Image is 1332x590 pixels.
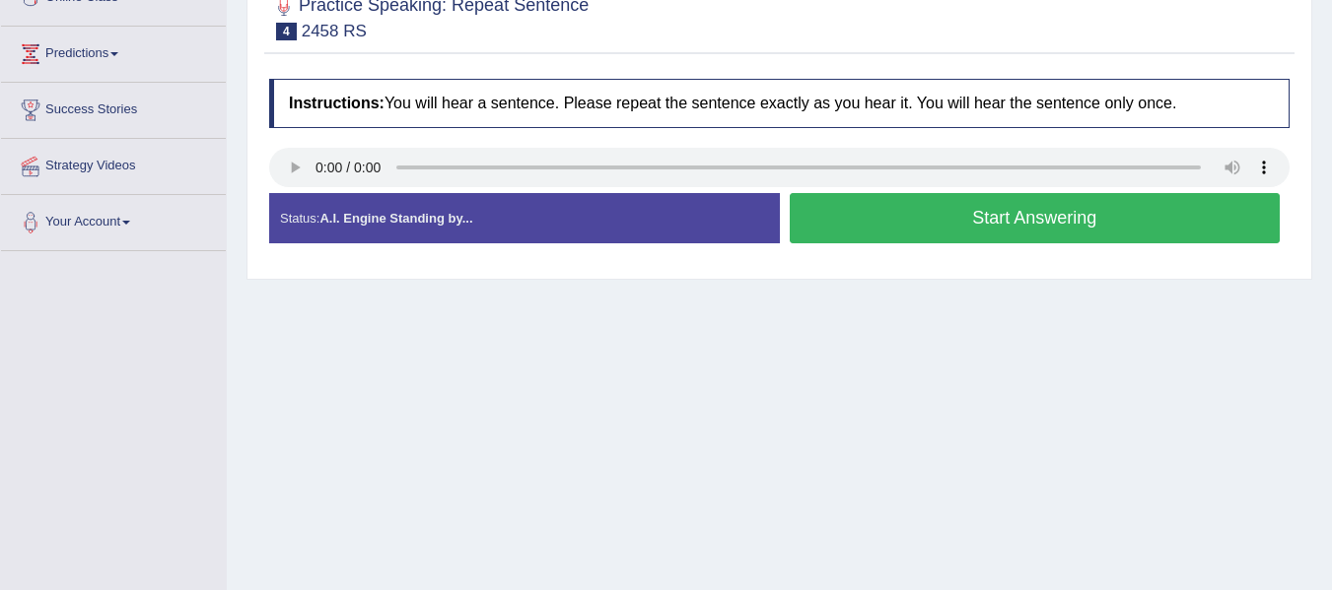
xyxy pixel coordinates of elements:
a: Predictions [1,27,226,76]
b: Instructions: [289,95,385,111]
a: Success Stories [1,83,226,132]
button: Start Answering [790,193,1281,243]
a: Strategy Videos [1,139,226,188]
h4: You will hear a sentence. Please repeat the sentence exactly as you hear it. You will hear the se... [269,79,1290,128]
div: Status: [269,193,780,243]
span: 4 [276,23,297,40]
strong: A.I. Engine Standing by... [319,211,472,226]
a: Your Account [1,195,226,244]
small: 2458 RS [302,22,367,40]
